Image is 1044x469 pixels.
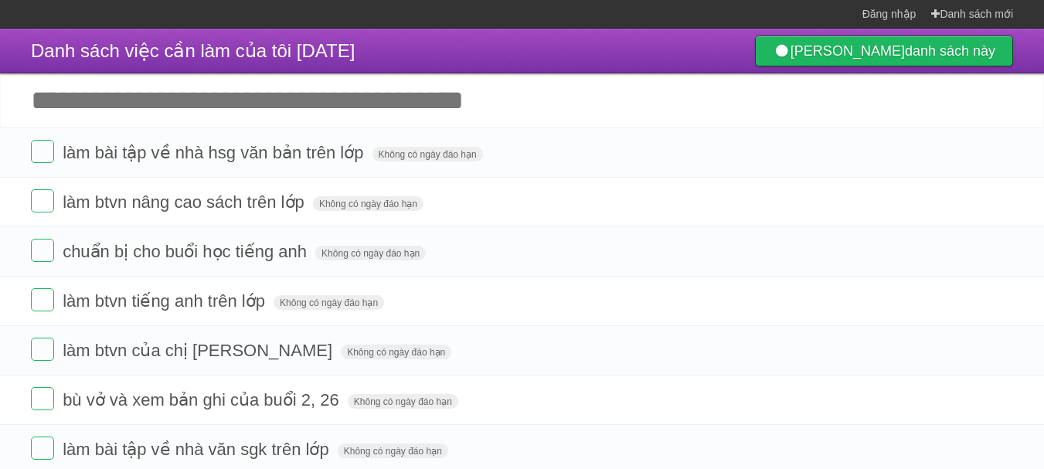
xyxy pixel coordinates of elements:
[319,199,417,209] font: Không có ngày đáo hạn
[31,140,54,163] label: Xong
[63,390,339,410] font: bù vở và xem bản ghi của buổi 2, 26
[379,149,477,160] font: Không có ngày đáo hạn
[63,242,307,261] font: chuẩn bị cho buổi học tiếng anh
[63,143,363,162] font: làm bài tập về nhà hsg văn bản trên lớp
[280,297,378,308] font: Không có ngày đáo hạn
[344,446,442,457] font: Không có ngày đáo hạn
[347,347,445,358] font: Không có ngày đáo hạn
[755,36,1013,66] a: [PERSON_NAME]danh sách này
[63,341,332,360] font: làm btvn của chị [PERSON_NAME]
[905,43,995,59] font: danh sách này
[63,192,304,212] font: làm btvn nâng cao sách trên lớp
[31,437,54,460] label: Xong
[31,387,54,410] label: Xong
[31,189,54,212] label: Xong
[31,40,355,61] font: Danh sách việc cần làm của tôi [DATE]
[63,440,329,459] font: làm bài tập về nhà văn sgk trên lớp
[862,8,916,20] font: Đăng nhập
[354,396,452,407] font: Không có ngày đáo hạn
[791,43,905,59] font: [PERSON_NAME]
[31,239,54,262] label: Xong
[321,248,420,259] font: Không có ngày đáo hạn
[31,288,54,311] label: Xong
[31,338,54,361] label: Xong
[940,8,1013,20] font: Danh sách mới
[63,291,265,311] font: làm btvn tiếng anh trên lớp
